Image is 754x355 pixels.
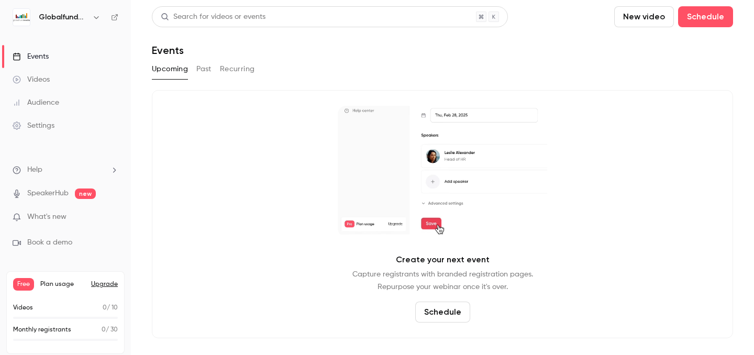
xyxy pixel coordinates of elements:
[13,9,30,26] img: Globalfundmedia
[27,188,69,199] a: SpeakerHub
[13,74,50,85] div: Videos
[91,280,118,289] button: Upgrade
[678,6,733,27] button: Schedule
[415,302,470,323] button: Schedule
[13,120,54,131] div: Settings
[27,164,42,175] span: Help
[152,44,184,57] h1: Events
[13,325,71,335] p: Monthly registrants
[396,253,490,266] p: Create your next event
[196,61,212,77] button: Past
[103,305,107,311] span: 0
[161,12,265,23] div: Search for videos or events
[102,325,118,335] p: / 30
[27,212,66,223] span: What's new
[13,164,118,175] li: help-dropdown-opener
[614,6,674,27] button: New video
[103,303,118,313] p: / 10
[13,51,49,62] div: Events
[13,303,33,313] p: Videos
[40,280,85,289] span: Plan usage
[13,278,34,291] span: Free
[102,327,106,333] span: 0
[27,237,72,248] span: Book a demo
[106,213,118,222] iframe: Noticeable Trigger
[152,61,188,77] button: Upcoming
[75,188,96,199] span: new
[220,61,255,77] button: Recurring
[13,97,59,108] div: Audience
[39,12,88,23] h6: Globalfundmedia
[352,268,533,293] p: Capture registrants with branded registration pages. Repurpose your webinar once it's over.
